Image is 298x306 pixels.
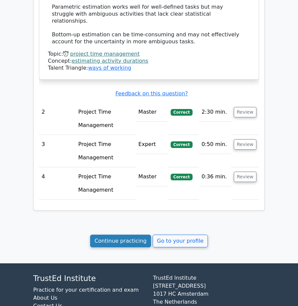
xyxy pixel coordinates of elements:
[48,51,250,71] div: Talent Triangle:
[171,109,192,116] span: Correct
[234,107,256,117] button: Review
[39,103,75,135] td: 2
[33,274,145,283] h4: TrustEd Institute
[199,167,231,186] td: 0:36 min.
[90,235,151,247] a: Continue practicing
[136,135,168,154] td: Expert
[70,51,140,57] a: project time management
[171,174,192,180] span: Correct
[88,65,131,71] a: ways of working
[136,103,168,122] td: Master
[33,295,57,301] a: About Us
[75,103,136,135] td: Project Time Management
[48,58,250,65] div: Concept:
[33,287,139,293] a: Practice for your certification and exam
[115,90,188,97] a: Feedback on this question?
[75,135,136,167] td: Project Time Management
[199,135,231,154] td: 0:50 min.
[171,141,192,148] span: Correct
[39,167,75,200] td: 4
[199,103,231,122] td: 2:30 min.
[136,167,168,186] td: Master
[72,58,148,64] a: estimating activity durations
[39,135,75,167] td: 3
[234,172,256,182] button: Review
[234,139,256,150] button: Review
[75,167,136,200] td: Project Time Management
[48,51,250,58] div: Topic:
[153,235,208,247] a: Go to your profile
